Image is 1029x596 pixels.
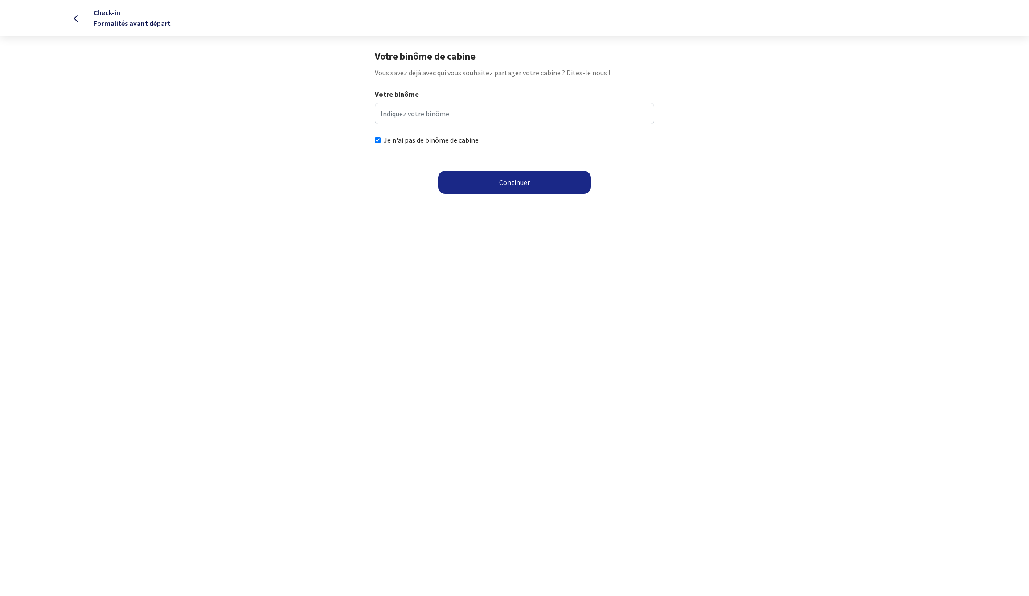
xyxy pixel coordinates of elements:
[375,67,654,78] p: Vous savez déjà avec qui vous souhaitez partager votre cabine ? Dites-le nous !
[375,50,654,62] h1: Votre binôme de cabine
[375,90,419,99] strong: Votre binôme
[438,171,591,194] button: Continuer
[384,135,479,145] label: Je n'ai pas de binôme de cabine
[375,103,654,124] input: Indiquez votre binôme
[94,8,171,28] span: Check-in Formalités avant départ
